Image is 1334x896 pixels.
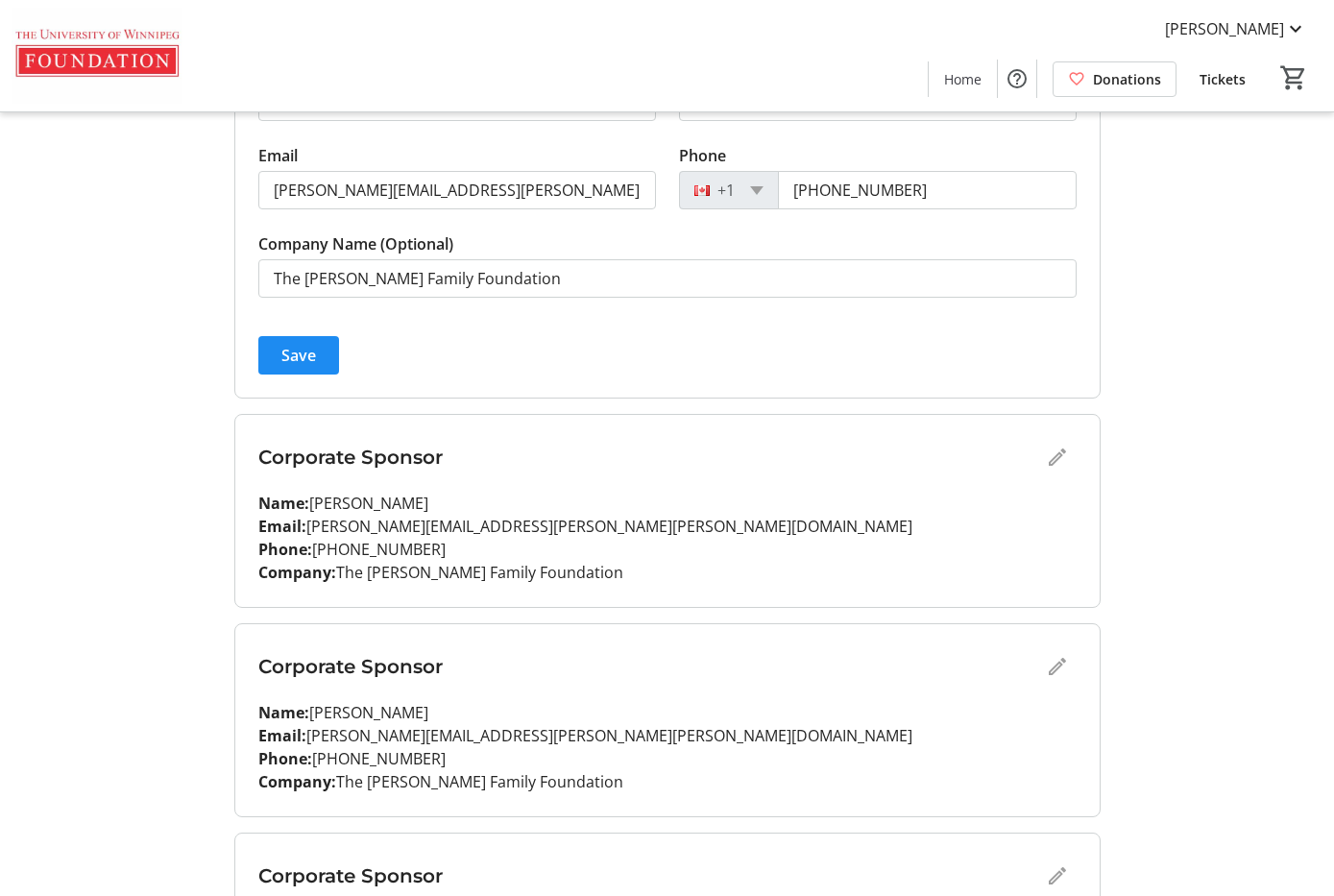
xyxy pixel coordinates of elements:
[944,69,982,89] span: Home
[281,344,316,367] span: Save
[258,492,1077,515] p: [PERSON_NAME]
[929,61,997,97] a: Home
[12,8,182,104] img: The U of W Foundation's Logo
[258,748,312,769] strong: Phone:
[258,770,1077,793] p: The [PERSON_NAME] Family Foundation
[778,171,1077,209] input: (506) 234-5678
[1276,61,1311,95] button: Cart
[258,516,306,537] strong: Email:
[258,725,306,746] strong: Email:
[1184,61,1261,97] a: Tickets
[258,538,1077,561] p: [PHONE_NUMBER]
[258,443,1038,472] h3: Corporate Sponsor
[258,652,1038,681] h3: Corporate Sponsor
[258,144,298,167] label: Email
[258,724,1077,747] p: [PERSON_NAME][EMAIL_ADDRESS][PERSON_NAME][PERSON_NAME][DOMAIN_NAME]
[258,561,1077,584] p: The [PERSON_NAME] Family Foundation
[258,861,1038,890] h3: Corporate Sponsor
[1165,17,1284,40] span: [PERSON_NAME]
[1200,69,1246,89] span: Tickets
[258,336,339,375] button: Save
[679,144,726,167] label: Phone
[258,701,1077,724] p: [PERSON_NAME]
[258,493,309,514] strong: Name:
[1093,69,1161,89] span: Donations
[258,747,1077,770] p: [PHONE_NUMBER]
[1150,13,1322,44] button: [PERSON_NAME]
[258,771,336,792] strong: Company:
[258,515,1077,538] p: [PERSON_NAME][EMAIL_ADDRESS][PERSON_NAME][PERSON_NAME][DOMAIN_NAME]
[258,702,309,723] strong: Name:
[258,562,336,583] strong: Company:
[1053,61,1176,97] a: Donations
[258,232,453,255] label: Company Name (Optional)
[998,60,1036,98] button: Help
[258,539,312,560] strong: Phone:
